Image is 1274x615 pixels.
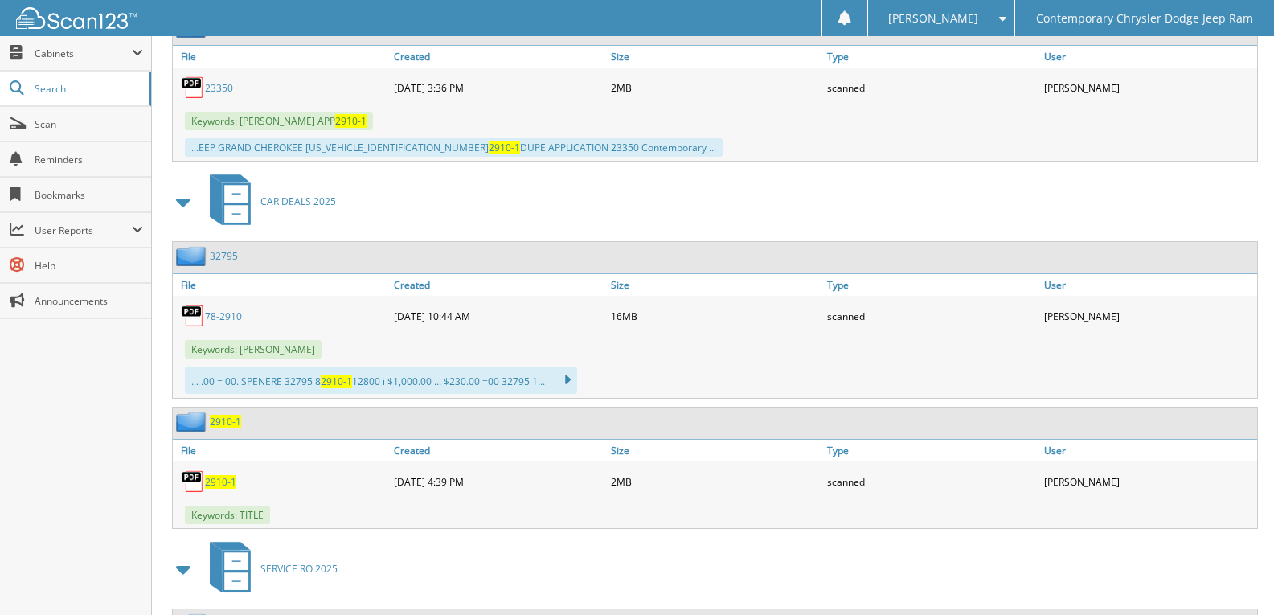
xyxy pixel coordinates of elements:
[35,223,132,237] span: User Reports
[321,375,352,388] span: 2910-1
[1194,538,1274,615] iframe: Chat Widget
[185,112,373,130] span: Keywords: [PERSON_NAME] APP
[1040,274,1257,296] a: User
[35,47,132,60] span: Cabinets
[210,415,241,428] a: 2910-1
[1040,300,1257,332] div: [PERSON_NAME]
[185,340,322,359] span: Keywords: [PERSON_NAME]
[200,170,336,233] a: CAR DEALS 2025
[205,475,236,489] a: 2910-1
[1036,14,1253,23] span: Contemporary Chrysler Dodge Jeep Ram
[335,114,367,128] span: 2910-1
[181,304,205,328] img: PDF.png
[823,72,1040,104] div: scanned
[390,46,607,68] a: Created
[489,141,520,154] span: 2910-1
[607,274,824,296] a: Size
[35,117,143,131] span: Scan
[35,153,143,166] span: Reminders
[16,7,137,29] img: scan123-logo-white.svg
[35,294,143,308] span: Announcements
[390,440,607,461] a: Created
[181,469,205,494] img: PDF.png
[390,465,607,498] div: [DATE] 4:39 PM
[173,274,390,296] a: File
[390,300,607,332] div: [DATE] 10:44 AM
[260,562,338,576] span: SERVICE RO 2025
[1040,465,1257,498] div: [PERSON_NAME]
[35,188,143,202] span: Bookmarks
[823,440,1040,461] a: Type
[823,46,1040,68] a: Type
[176,246,210,266] img: folder2.png
[390,274,607,296] a: Created
[210,249,238,263] a: 32795
[200,537,338,601] a: SERVICE RO 2025
[1040,72,1257,104] div: [PERSON_NAME]
[823,274,1040,296] a: Type
[1040,440,1257,461] a: User
[185,367,577,394] div: ... .00 = 00. SPENERE 32795 8 12800 i $1,000.00 ... $230.00 =00 32795 1...
[607,465,824,498] div: 2MB
[888,14,978,23] span: [PERSON_NAME]
[823,465,1040,498] div: scanned
[185,138,723,157] div: ...EEP GRAND CHEROKEE [US_VEHICLE_IDENTIFICATION_NUMBER] DUPE APPLICATION 23350 Contemporary ...
[35,82,141,96] span: Search
[607,46,824,68] a: Size
[607,72,824,104] div: 2MB
[205,81,233,95] a: 23350
[176,412,210,432] img: folder2.png
[185,506,270,524] span: Keywords: TITLE
[181,76,205,100] img: PDF.png
[390,72,607,104] div: [DATE] 3:36 PM
[173,440,390,461] a: File
[35,259,143,273] span: Help
[260,195,336,208] span: CAR DEALS 2025
[823,300,1040,332] div: scanned
[173,46,390,68] a: File
[607,440,824,461] a: Size
[1040,46,1257,68] a: User
[607,300,824,332] div: 16MB
[205,310,242,323] a: 78-2910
